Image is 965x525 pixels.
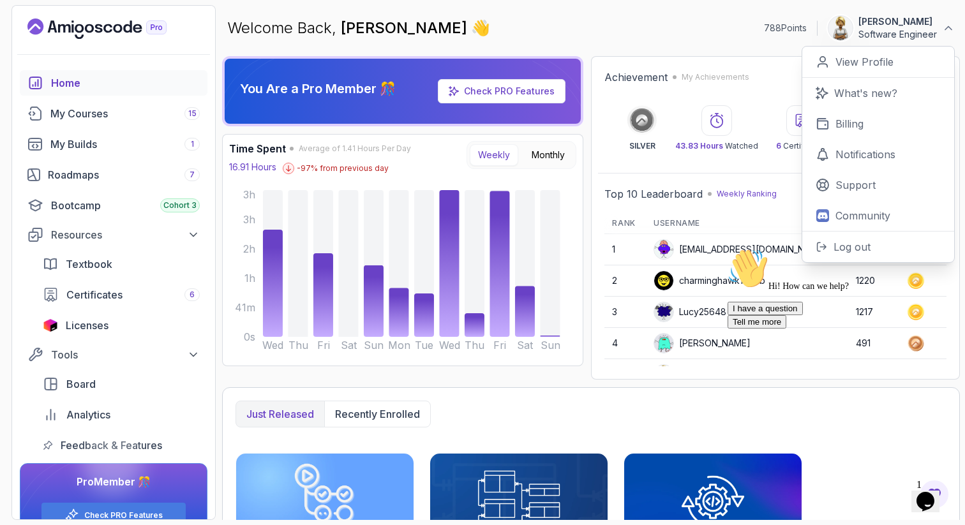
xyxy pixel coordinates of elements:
p: Community [835,208,890,223]
a: Billing [802,108,954,139]
iframe: chat widget [911,474,952,512]
p: What's new? [834,85,897,101]
p: SILVER [629,141,655,151]
span: Cohort 3 [163,200,197,211]
a: Check PRO Features [438,79,565,103]
p: Log out [834,239,871,255]
p: My Achievements [682,72,749,82]
a: Community [802,200,954,231]
a: Support [802,170,954,200]
tspan: Sun [364,339,384,351]
a: board [35,371,207,397]
a: licenses [35,313,207,338]
span: [PERSON_NAME] [341,18,471,37]
button: Monthly [523,144,573,166]
tspan: 2h [243,242,255,255]
button: Weekly [470,144,518,166]
button: user profile image[PERSON_NAME]Software Engineer [828,15,955,41]
a: Check PRO Features [464,85,555,96]
tspan: Thu [288,339,308,351]
tspan: 41m [235,301,255,314]
button: I have a question [5,59,80,72]
td: 2 [604,265,646,297]
img: default monster avatar [654,240,673,259]
tspan: Tue [415,339,433,351]
img: default monster avatar [654,334,673,353]
div: Roadmaps [48,167,200,182]
p: Weekly Ranking [717,189,777,199]
td: 3 [604,297,646,328]
img: :wave: [5,5,46,46]
th: Rank [604,213,646,234]
tspan: 1h [244,272,255,285]
tspan: Wed [262,339,283,351]
tspan: Fri [493,339,506,351]
span: Board [66,376,96,392]
h2: Top 10 Leaderboard [604,186,703,202]
a: Notifications [802,139,954,170]
span: 15 [188,108,197,119]
a: Landing page [27,18,196,39]
a: certificates [35,282,207,307]
span: 6 [776,141,781,151]
span: 1 [191,139,194,149]
iframe: chat widget [722,243,952,468]
div: NC [654,364,692,385]
div: Tools [51,347,200,362]
div: Resources [51,227,200,242]
p: 788 Points [764,22,807,34]
tspan: Fri [317,339,330,351]
p: Just released [246,406,314,422]
div: 👋Hi! How can we help?I have a questionTell me more [5,5,235,85]
tspan: 0s [244,330,255,343]
img: default monster avatar [654,302,673,322]
img: user profile image [654,271,673,290]
p: Software Engineer [858,28,937,41]
div: Home [51,75,200,91]
td: 5 [604,359,646,390]
p: Billing [835,116,864,131]
tspan: 3h [243,188,255,201]
button: Resources [20,223,207,246]
div: Bootcamp [51,198,200,213]
a: home [20,70,207,96]
a: View Profile [802,47,954,78]
span: Licenses [66,318,108,333]
button: Tools [20,343,207,366]
div: [EMAIL_ADDRESS][DOMAIN_NAME] [654,239,827,260]
p: Recently enrolled [335,406,420,422]
a: courses [20,101,207,126]
td: 4 [604,328,646,359]
a: builds [20,131,207,157]
h2: Achievement [604,70,668,85]
div: charminghawk124db [654,270,765,291]
p: Notifications [835,147,895,162]
p: Watched [675,141,758,151]
span: Textbook [66,256,112,272]
button: Just released [236,401,324,427]
p: 16.91 Hours [229,161,276,174]
span: Average of 1.41 Hours Per Day [299,144,411,154]
a: roadmaps [20,162,207,188]
p: -97 % from previous day [297,163,389,174]
span: 👋 [471,18,490,38]
span: 6 [190,290,195,300]
p: You Are a Pro Member 🎊 [240,80,396,98]
img: user profile image [654,365,673,384]
tspan: Sat [341,339,357,351]
tspan: Thu [465,339,484,351]
button: Tell me more [5,72,64,85]
button: Recently enrolled [324,401,430,427]
p: Certificates [776,141,827,151]
p: Support [835,177,876,193]
a: textbook [35,251,207,277]
span: Hi! How can we help? [5,38,126,48]
tspan: 3h [243,213,255,226]
tspan: Sat [517,339,534,351]
span: Feedback & Features [61,438,162,453]
tspan: Mon [388,339,410,351]
a: What's new? [802,78,954,108]
tspan: Wed [439,339,460,351]
a: Check PRO Features [84,510,163,521]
